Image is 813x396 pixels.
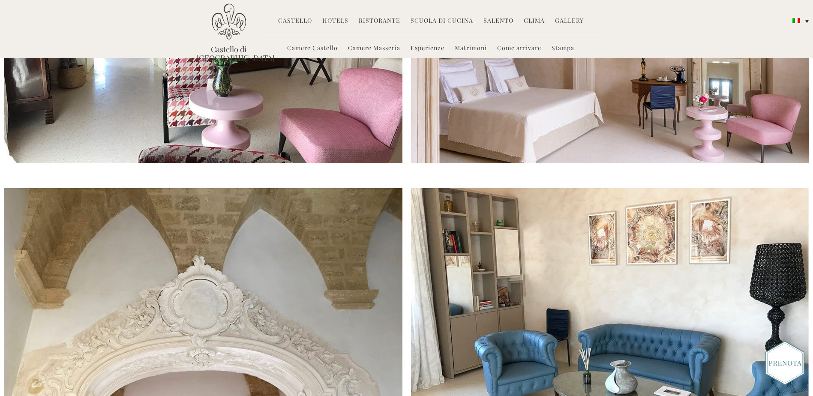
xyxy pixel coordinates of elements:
[278,16,312,26] a: Castello
[483,16,513,26] a: Salento
[287,44,338,54] a: Camere Castello
[552,44,574,54] a: Stampa
[555,16,584,26] a: Gallery
[411,44,444,54] a: Esperienze
[197,45,261,62] a: Castello di [GEOGRAPHIC_DATA]
[348,44,400,54] a: Camere Masseria
[322,16,348,26] a: Hotels
[359,16,400,26] a: Ristorante
[765,341,804,385] img: Book_Button_Italian.png
[212,3,246,40] img: Castello di Ugento
[455,44,487,54] a: Matrimoni
[497,44,541,54] a: Come arrivare
[792,18,800,23] img: Italiano
[411,16,473,26] a: Scuola di Cucina
[524,16,545,26] a: Clima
